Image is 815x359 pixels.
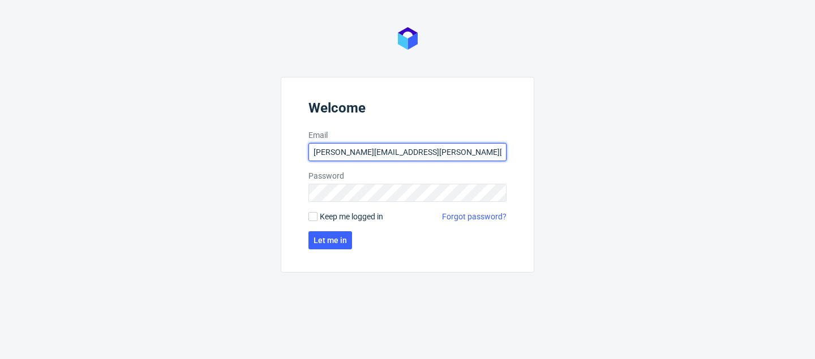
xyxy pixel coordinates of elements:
input: you@youremail.com [308,143,507,161]
label: Password [308,170,507,181]
button: Let me in [308,231,352,249]
label: Email [308,129,507,141]
span: Keep me logged in [320,211,383,222]
header: Welcome [308,100,507,120]
a: Forgot password? [442,211,507,222]
span: Let me in [314,236,347,244]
